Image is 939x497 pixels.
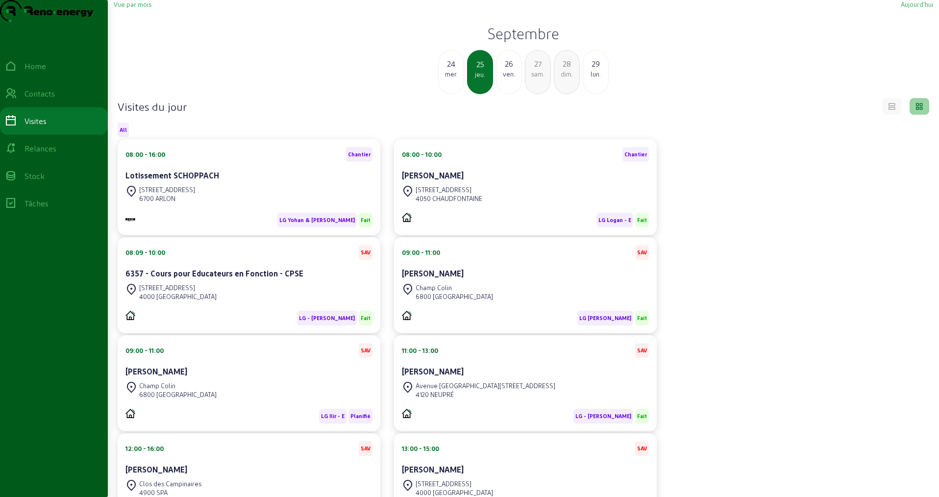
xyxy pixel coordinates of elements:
cam-card-title: [PERSON_NAME] [402,171,464,180]
div: 4000 [GEOGRAPHIC_DATA] [416,488,493,497]
div: 13:00 - 15:00 [402,444,439,453]
cam-card-title: [PERSON_NAME] [125,465,187,474]
div: 08:00 - 16:00 [125,150,165,159]
div: [STREET_ADDRESS] [416,185,482,194]
div: jeu. [468,70,492,79]
div: Tâches [25,198,49,209]
span: SAV [637,347,647,354]
div: 11:00 - 13:00 [402,346,438,355]
img: B2B - PVELEC [125,218,135,222]
img: PVELEC [125,409,135,418]
span: Fait [361,315,371,322]
div: Champ Colin [416,283,493,292]
div: sam. [525,70,550,78]
cam-card-title: [PERSON_NAME] [402,367,464,376]
cam-card-title: [PERSON_NAME] [402,269,464,278]
span: Fait [637,217,647,224]
span: Vue par mois [114,0,151,8]
div: Home [25,60,46,72]
div: 6700 ARLON [139,194,195,203]
img: PVELEC [402,213,412,222]
div: Champ Colin [139,381,217,390]
div: 25 [468,58,492,70]
span: Fait [637,413,647,420]
span: SAV [361,347,371,354]
span: Chantier [624,151,647,158]
div: [STREET_ADDRESS] [139,283,217,292]
div: 09:00 - 11:00 [402,248,440,257]
span: LG - [PERSON_NAME] [299,315,355,322]
div: 29 [583,58,608,70]
div: 09:00 - 11:00 [125,346,164,355]
div: 28 [554,58,579,70]
div: Visites [25,115,47,127]
cam-card-title: Lotissement SCHOPPACH [125,171,219,180]
span: LG Logan - E [598,217,631,224]
div: dim. [554,70,579,78]
div: 6800 [GEOGRAPHIC_DATA] [416,292,493,301]
div: Contacts [25,88,55,99]
div: 08:00 - 10:00 [402,150,442,159]
span: All [120,126,127,133]
div: Relances [25,143,56,154]
span: SAV [361,445,371,452]
div: [STREET_ADDRESS] [416,479,493,488]
span: LG Ilir - E [321,413,345,420]
div: 12:00 - 16:00 [125,444,164,453]
span: Fait [361,217,371,224]
div: 6800 [GEOGRAPHIC_DATA] [139,390,217,399]
img: PVELEC [125,311,135,320]
span: Aujourd'hui [901,0,933,8]
h2: Septembre [114,25,933,42]
div: 4120 NEUPRÉ [416,390,555,399]
span: Planifié [350,413,371,420]
span: LG [PERSON_NAME] [579,315,631,322]
span: LG Yohan & [PERSON_NAME] [279,217,355,224]
span: SAV [637,249,647,256]
div: lun. [583,70,608,78]
div: 26 [496,58,521,70]
cam-card-title: [PERSON_NAME] [125,367,187,376]
span: Chantier [348,151,371,158]
img: PVELEC [402,311,412,320]
div: Avenue [GEOGRAPHIC_DATA][STREET_ADDRESS] [416,381,555,390]
div: 4900 SPA [139,488,201,497]
div: mer. [439,70,464,78]
div: 24 [439,58,464,70]
h4: Visites du jour [118,99,187,113]
cam-card-title: [PERSON_NAME] [402,465,464,474]
div: Clos des Campinaires [139,479,201,488]
span: SAV [637,445,647,452]
div: Stock [25,170,45,182]
div: ven. [496,70,521,78]
img: PVELEC [402,409,412,418]
div: [STREET_ADDRESS] [139,185,195,194]
div: 27 [525,58,550,70]
span: SAV [361,249,371,256]
span: LG - [PERSON_NAME] [575,413,631,420]
div: 4000 [GEOGRAPHIC_DATA] [139,292,217,301]
div: 4050 CHAUDFONTAINE [416,194,482,203]
cam-card-title: 6357 - Cours pour Educateurs en Fonction - CPSE [125,269,303,278]
span: Fait [637,315,647,322]
div: 08:09 - 10:00 [125,248,165,257]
